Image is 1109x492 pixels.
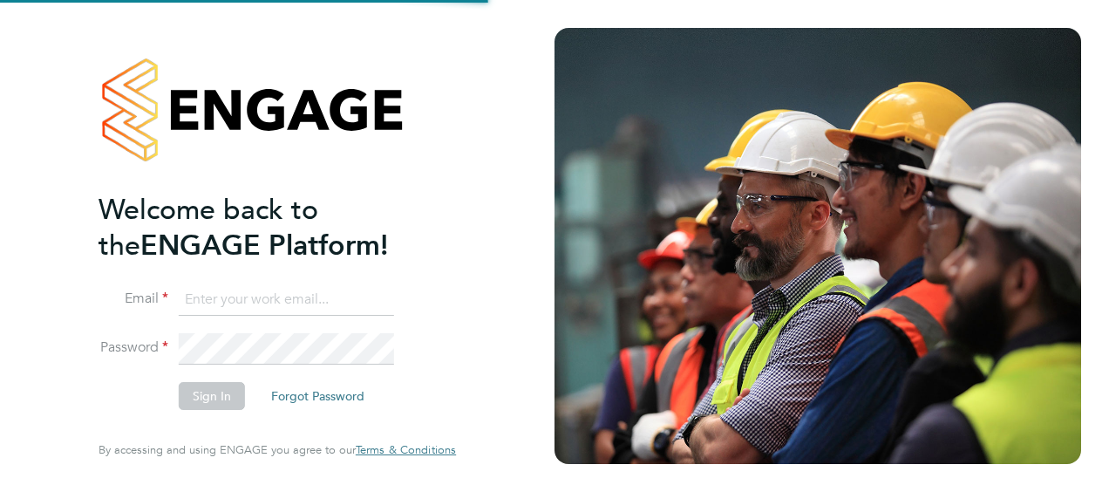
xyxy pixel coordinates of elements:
[99,193,318,263] span: Welcome back to the
[257,382,378,410] button: Forgot Password
[179,284,394,316] input: Enter your work email...
[99,442,456,457] span: By accessing and using ENGAGE you agree to our
[99,338,168,357] label: Password
[356,443,456,457] a: Terms & Conditions
[356,442,456,457] span: Terms & Conditions
[179,382,245,410] button: Sign In
[99,192,439,263] h2: ENGAGE Platform!
[99,290,168,308] label: Email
